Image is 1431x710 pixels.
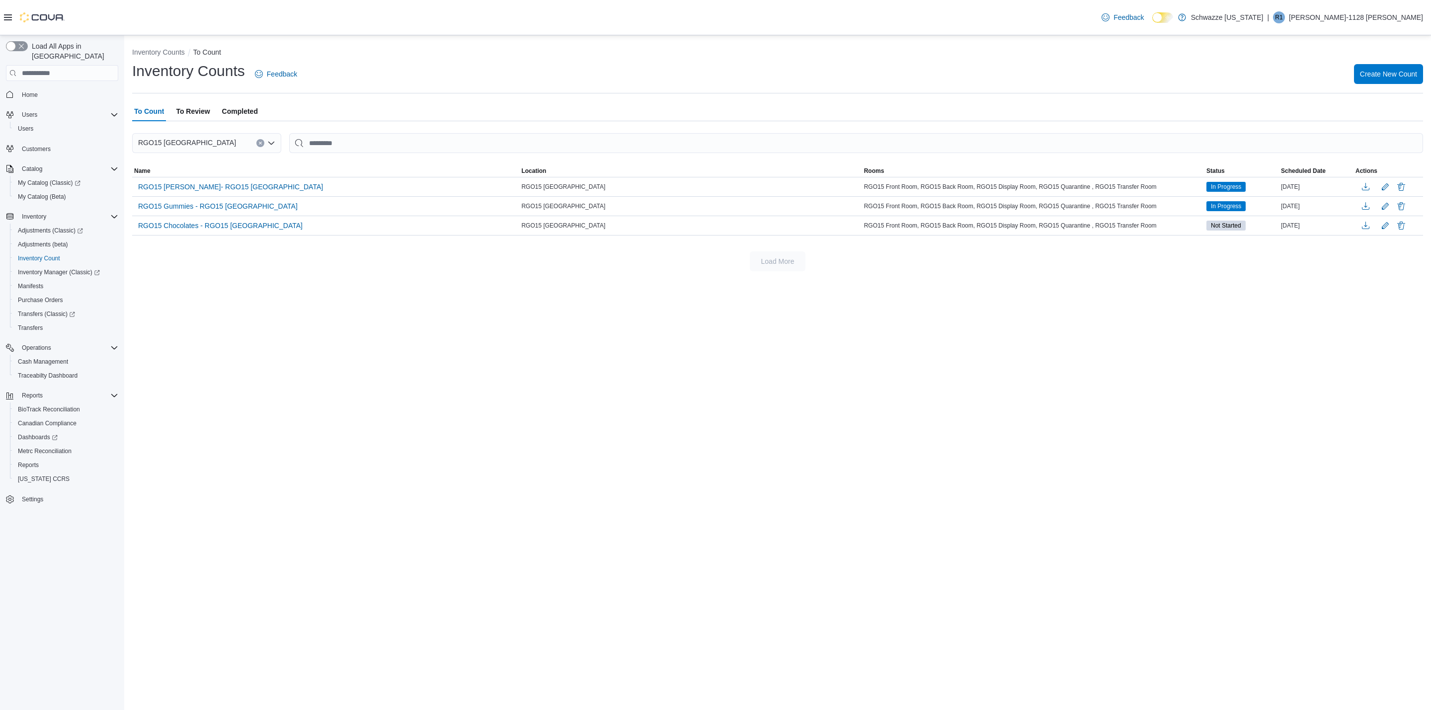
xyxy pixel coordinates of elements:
[14,225,87,237] a: Adjustments (Classic)
[134,218,307,233] button: RGO15 Chocolates - RGO15 [GEOGRAPHIC_DATA]
[1206,167,1225,175] span: Status
[14,266,118,278] span: Inventory Manager (Classic)
[1395,181,1407,193] button: Delete
[14,431,118,443] span: Dashboards
[2,87,122,101] button: Home
[22,145,51,153] span: Customers
[20,12,65,22] img: Cova
[1279,200,1353,212] div: [DATE]
[1379,199,1391,214] button: Edit count details
[2,389,122,402] button: Reports
[18,433,58,441] span: Dashboards
[18,358,68,366] span: Cash Management
[18,109,118,121] span: Users
[18,89,42,101] a: Home
[22,165,42,173] span: Catalog
[1395,200,1407,212] button: Delete
[18,405,80,413] span: BioTrack Reconciliation
[14,238,118,250] span: Adjustments (beta)
[18,211,50,223] button: Inventory
[10,293,122,307] button: Purchase Orders
[1206,201,1246,211] span: In Progress
[10,190,122,204] button: My Catalog (Beta)
[22,495,43,503] span: Settings
[10,237,122,251] button: Adjustments (beta)
[18,143,118,155] span: Customers
[1354,64,1423,84] button: Create New Count
[521,202,605,210] span: RGO15 [GEOGRAPHIC_DATA]
[134,179,327,194] button: RGO15 [PERSON_NAME]- RGO15 [GEOGRAPHIC_DATA]
[22,344,51,352] span: Operations
[14,459,43,471] a: Reports
[521,167,546,175] span: Location
[10,430,122,444] a: Dashboards
[132,47,1423,59] nav: An example of EuiBreadcrumbs
[14,322,47,334] a: Transfers
[18,310,75,318] span: Transfers (Classic)
[256,139,264,147] button: Clear input
[1206,221,1246,231] span: Not Started
[1360,69,1417,79] span: Create New Count
[18,268,100,276] span: Inventory Manager (Classic)
[10,279,122,293] button: Manifests
[6,83,118,532] nav: Complex example
[862,200,1204,212] div: RGO15 Front Room, RGO15 Back Room, RGO15 Display Room, RGO15 Quarantine , RGO15 Transfer Room
[18,179,80,187] span: My Catalog (Classic)
[2,142,122,156] button: Customers
[521,222,605,230] span: RGO15 [GEOGRAPHIC_DATA]
[10,265,122,279] a: Inventory Manager (Classic)
[18,240,68,248] span: Adjustments (beta)
[22,392,43,399] span: Reports
[18,296,63,304] span: Purchase Orders
[1279,181,1353,193] div: [DATE]
[14,445,118,457] span: Metrc Reconciliation
[14,370,118,382] span: Traceabilty Dashboard
[519,165,862,177] button: Location
[18,109,41,121] button: Users
[1273,11,1285,23] div: Rebekah-1128 Castillo
[862,181,1204,193] div: RGO15 Front Room, RGO15 Back Room, RGO15 Display Room, RGO15 Quarantine , RGO15 Transfer Room
[14,238,72,250] a: Adjustments (beta)
[14,266,104,278] a: Inventory Manager (Classic)
[14,459,118,471] span: Reports
[22,213,46,221] span: Inventory
[10,321,122,335] button: Transfers
[176,101,210,121] span: To Review
[1379,179,1391,194] button: Edit count details
[14,252,118,264] span: Inventory Count
[18,163,46,175] button: Catalog
[1395,220,1407,232] button: Delete
[10,122,122,136] button: Users
[18,342,118,354] span: Operations
[14,177,84,189] a: My Catalog (Classic)
[132,165,519,177] button: Name
[28,41,118,61] span: Load All Apps in [GEOGRAPHIC_DATA]
[18,390,118,401] span: Reports
[10,224,122,237] a: Adjustments (Classic)
[750,251,805,271] button: Load More
[1098,7,1148,27] a: Feedback
[1206,182,1246,192] span: In Progress
[1279,165,1353,177] button: Scheduled Date
[138,221,303,231] span: RGO15 Chocolates - RGO15 [GEOGRAPHIC_DATA]
[251,64,301,84] a: Feedback
[18,447,72,455] span: Metrc Reconciliation
[10,402,122,416] button: BioTrack Reconciliation
[18,493,118,505] span: Settings
[862,165,1204,177] button: Rooms
[1279,220,1353,232] div: [DATE]
[10,416,122,430] button: Canadian Compliance
[14,294,67,306] a: Purchase Orders
[18,254,60,262] span: Inventory Count
[14,403,118,415] span: BioTrack Reconciliation
[18,324,43,332] span: Transfers
[18,227,83,235] span: Adjustments (Classic)
[18,143,55,155] a: Customers
[289,133,1423,153] input: This is a search bar. After typing your query, hit enter to filter the results lower in the page.
[18,390,47,401] button: Reports
[10,458,122,472] button: Reports
[864,167,884,175] span: Rooms
[1204,165,1279,177] button: Status
[14,431,62,443] a: Dashboards
[10,355,122,369] button: Cash Management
